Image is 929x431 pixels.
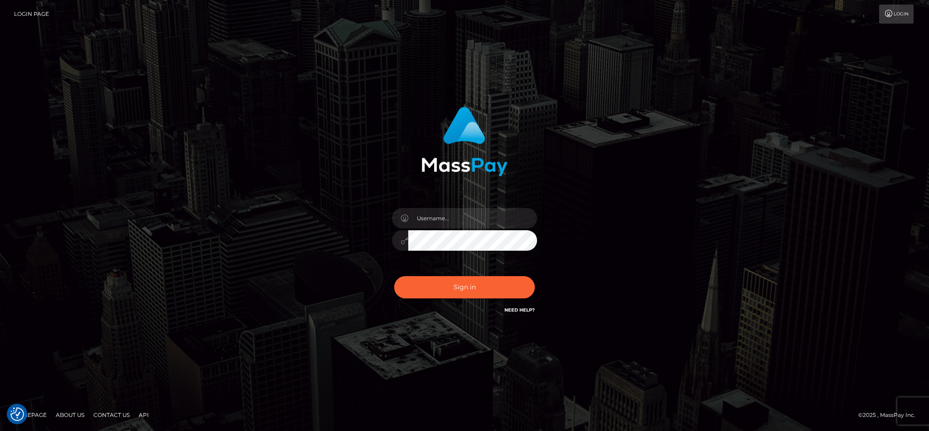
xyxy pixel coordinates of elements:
[421,107,508,176] img: MassPay Login
[394,276,535,298] button: Sign in
[135,408,152,422] a: API
[10,408,50,422] a: Homepage
[858,410,922,420] div: © 2025 , MassPay Inc.
[14,5,49,24] a: Login Page
[504,307,535,313] a: Need Help?
[10,407,24,421] img: Revisit consent button
[52,408,88,422] a: About Us
[10,407,24,421] button: Consent Preferences
[879,5,914,24] a: Login
[408,208,537,228] input: Username...
[90,408,133,422] a: Contact Us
